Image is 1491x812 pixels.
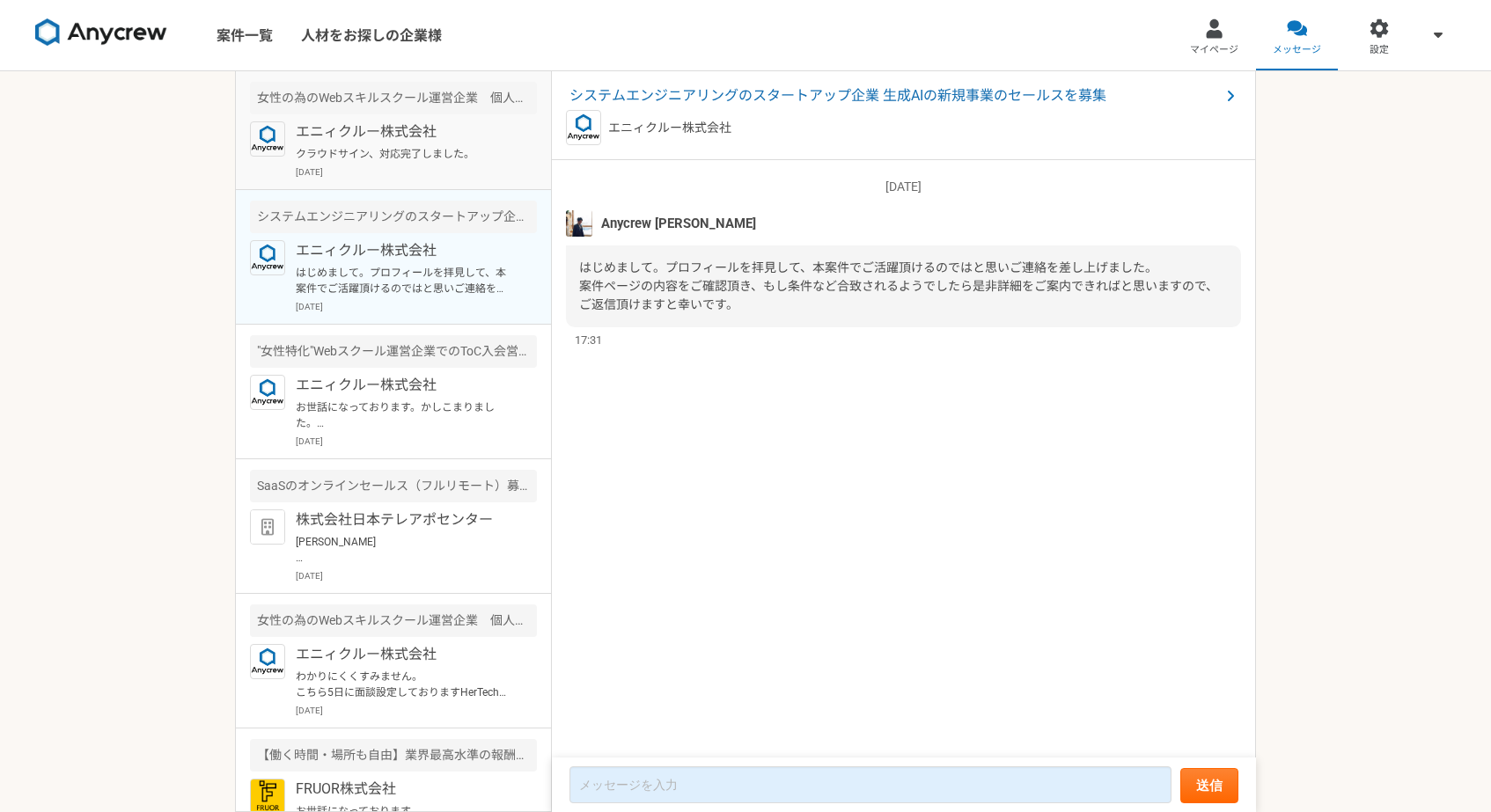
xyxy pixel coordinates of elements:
[1273,43,1321,57] span: メッセージ
[250,335,537,368] div: "女性特化"Webスクール運営企業でのToC入会営業（フルリモート可）
[296,146,513,162] p: クラウドサイン、対応完了しました。
[296,240,513,261] p: エニィクルー株式会社
[250,509,285,545] img: default_org_logo-42cde973f59100197ec2c8e796e4974ac8490bb5b08a0eb061ff975e4574aa76.png
[296,121,513,143] p: エニィクルー株式会社
[296,399,513,431] p: お世話になっております。かしこまりました。 気になる案件等ございましたらお気軽にご連絡ください。 引き続きよろしくお願い致します。
[566,110,601,145] img: logo_text_blue_01.png
[1370,43,1389,57] span: 設定
[250,121,285,157] img: logo_text_blue_01.png
[250,82,537,114] div: 女性の為のWebスキルスクール運営企業 個人営業
[1180,768,1238,803] button: 送信
[250,644,285,679] img: logo_text_blue_01.png
[296,704,537,717] p: [DATE]
[296,569,537,582] p: [DATE]
[579,260,1218,311] span: はじめまして。プロフィールを拝見して、本案件でご活躍頂けるのではと思いご連絡を差し上げました。 案件ページの内容をご確認頂き、もし条件など合致されるようでしたら是非詳細をご案内できればと思います...
[296,300,537,313] p: [DATE]
[569,85,1220,106] span: システムエンジニアリングのスタートアップ企業 生成AIの新規事業のセールスを募集
[296,509,513,530] p: 株式会社日本テレアポセンター
[296,534,513,566] p: [PERSON_NAME] お世話になっております。 再度ご予約をいただきありがとうございます。 [DATE] 15:30 - 16:00にてご予約を確認いたしました。 メールアドレスへGoog...
[296,644,513,665] p: エニィクルー株式会社
[250,240,285,275] img: logo_text_blue_01.png
[296,165,537,179] p: [DATE]
[296,375,513,396] p: エニィクルー株式会社
[566,178,1241,196] p: [DATE]
[608,119,731,137] p: エニィクルー株式会社
[250,375,285,410] img: logo_text_blue_01.png
[250,470,537,502] div: SaaSのオンラインセールス（フルリモート）募集
[601,214,756,233] span: Anycrew [PERSON_NAME]
[296,265,513,296] p: はじめまして。プロフィールを拝見して、本案件でご活躍頂けるのではと思いご連絡を差し上げました。 案件ページの内容をご確認頂き、もし条件など合致されるようでしたら是非詳細をご案内できればと思います...
[296,669,513,700] p: わかりにくくすみません。 こちら5日に面談設定しておりますHerTech様となります。 ご確認よろしくお願いいたします。
[250,604,537,637] div: 女性の為のWebスキルスクール運営企業 個人営業（フルリモート）
[250,739,537,772] div: 【働く時間・場所も自由】業界最高水準の報酬率を誇るキャリアアドバイザーを募集！
[1190,43,1238,57] span: マイページ
[296,779,513,800] p: FRUOR株式会社
[35,18,167,47] img: 8DqYSo04kwAAAAASUVORK5CYII=
[250,201,537,233] div: システムエンジニアリングのスタートアップ企業 生成AIの新規事業のセールスを募集
[296,435,537,448] p: [DATE]
[566,210,592,237] img: tomoya_yamashita.jpeg
[575,332,602,348] span: 17:31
